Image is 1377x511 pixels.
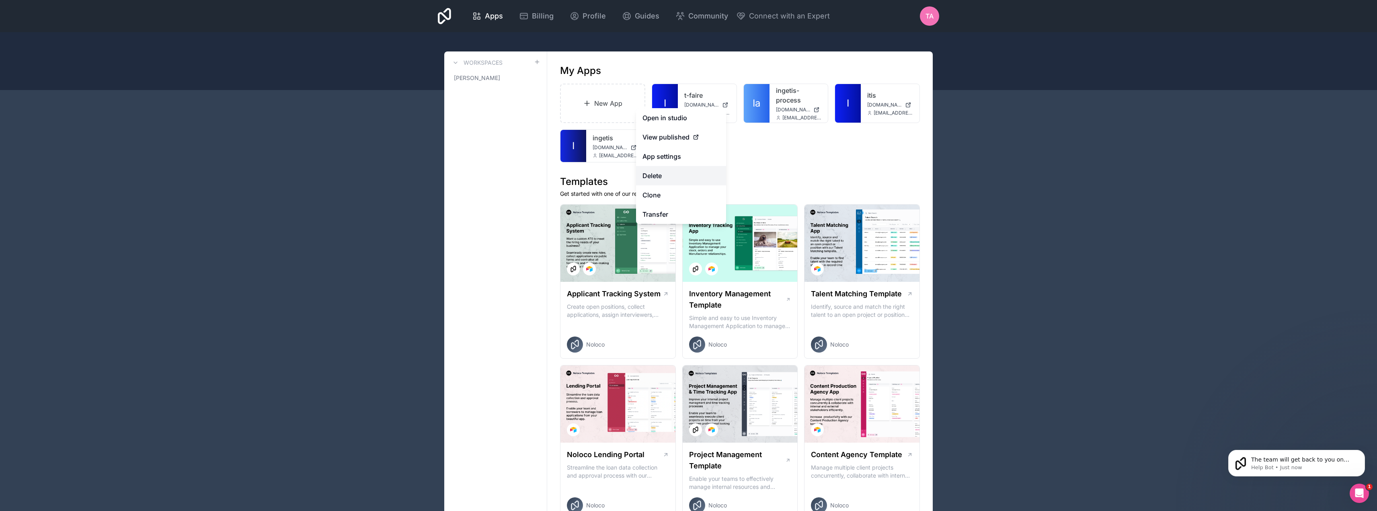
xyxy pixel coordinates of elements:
[567,303,669,319] p: Create open positions, collect applications, assign interviewers, centralise candidate feedback a...
[560,84,645,123] a: New App
[1350,484,1369,503] iframe: Intercom live chat
[652,84,678,123] a: I
[635,10,659,22] span: Guides
[811,288,902,300] h1: Talent Matching Template
[688,10,728,22] span: Community
[847,97,849,110] span: I
[599,152,638,159] span: [EMAIL_ADDRESS][DOMAIN_NAME]
[570,427,577,433] img: Airtable Logo
[708,341,727,349] span: Noloco
[867,90,913,100] a: itis
[811,303,913,319] p: Identify, source and match the right talent to an open project or position with our Talent Matchi...
[830,341,849,349] span: Noloco
[669,7,735,25] a: Community
[567,464,669,480] p: Streamline the loan data collection and approval process with our Lending Portal template.
[593,144,638,151] a: [DOMAIN_NAME]
[867,102,913,108] a: [DOMAIN_NAME]
[642,132,690,142] span: View published
[708,427,715,433] img: Airtable Logo
[776,86,822,105] a: ingetis-process
[451,71,540,85] a: [PERSON_NAME]
[560,190,920,198] p: Get started with one of our ready-made templates
[874,110,913,116] span: [EMAIL_ADDRESS][DOMAIN_NAME]
[830,501,849,509] span: Noloco
[451,58,503,68] a: Workspaces
[572,140,575,152] span: I
[689,314,791,330] p: Simple and easy to use Inventory Management Application to manage your stock, orders and Manufact...
[616,7,666,25] a: Guides
[567,288,661,300] h1: Applicant Tracking System
[636,108,726,127] a: Open in studio
[636,147,726,166] a: App settings
[485,10,503,22] span: Apps
[689,288,786,311] h1: Inventory Management Template
[583,10,606,22] span: Profile
[926,11,934,21] span: TA
[753,97,760,110] span: Ia
[814,266,821,272] img: Airtable Logo
[776,107,811,113] span: [DOMAIN_NAME]
[708,266,715,272] img: Airtable Logo
[744,84,770,123] a: Ia
[532,10,554,22] span: Billing
[636,166,726,185] button: Delete
[636,127,726,147] a: View published
[586,266,593,272] img: Airtable Logo
[684,102,719,108] span: [DOMAIN_NAME]
[689,449,785,472] h1: Project Management Template
[586,501,605,509] span: Noloco
[749,10,830,22] span: Connect with an Expert
[593,133,638,143] a: ingetis
[814,427,821,433] img: Airtable Logo
[1216,433,1377,489] iframe: Intercom notifications message
[835,84,861,123] a: I
[736,10,830,22] button: Connect with an Expert
[684,90,730,100] a: t-faire
[464,59,503,67] h3: Workspaces
[811,449,902,460] h1: Content Agency Template
[586,341,605,349] span: Noloco
[689,475,791,491] p: Enable your teams to effectively manage internal resources and execute client projects on time.
[664,97,666,110] span: I
[867,102,902,108] span: [DOMAIN_NAME]
[684,102,730,108] a: [DOMAIN_NAME]
[560,175,920,188] h1: Templates
[563,7,612,25] a: Profile
[636,205,726,224] a: Transfer
[811,464,913,480] p: Manage multiple client projects concurrently, collaborate with internal and external stakeholders...
[560,64,601,77] h1: My Apps
[1366,484,1373,490] span: 1
[466,7,509,25] a: Apps
[454,74,500,82] span: [PERSON_NAME]
[776,107,822,113] a: [DOMAIN_NAME]
[513,7,560,25] a: Billing
[567,449,644,460] h1: Noloco Lending Portal
[708,501,727,509] span: Noloco
[636,185,726,205] a: Clone
[593,144,627,151] span: [DOMAIN_NAME]
[560,130,586,162] a: I
[782,115,822,121] span: [EMAIL_ADDRESS][DOMAIN_NAME]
